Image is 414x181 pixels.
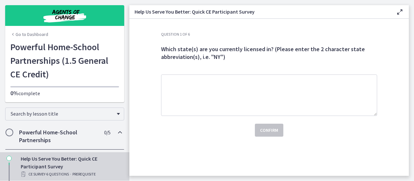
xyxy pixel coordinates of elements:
[21,155,122,178] div: Help Us Serve You Better: Quick CE Participant Survey
[10,31,48,38] a: Go to Dashboard
[5,107,124,120] div: Search by lesson title
[26,8,103,23] img: Agents of Change
[72,170,96,178] span: PREREQUISITE
[135,8,386,16] h3: Help Us Serve You Better: Quick CE Participant Survey
[260,126,278,134] span: Confirm
[161,45,377,61] h3: Which state(s) are you currently licensed in? (Please enter the 2 character state abbreviation(s)...
[10,89,18,97] span: 0%
[10,89,119,97] p: complete
[161,32,377,37] h3: Question 1 of 6
[11,110,114,117] span: Search by lesson title
[255,124,283,137] button: Confirm
[104,129,110,136] span: 0 / 5
[10,40,119,81] h1: Powerful Home-School Partnerships (1.5 General CE Credit)
[19,129,98,144] h2: Powerful Home-School Partnerships
[70,170,71,178] span: ·
[21,170,122,178] div: CE Survey
[45,170,69,178] span: · 6 Questions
